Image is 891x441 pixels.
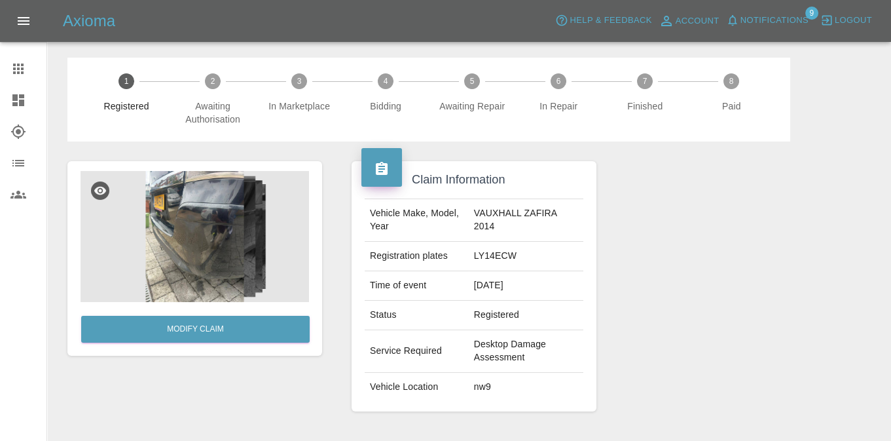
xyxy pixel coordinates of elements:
span: Account [676,14,719,29]
button: Open drawer [8,5,39,37]
td: Service Required [365,330,469,373]
td: nw9 [469,373,583,402]
span: Paid [693,100,769,113]
text: 2 [211,77,215,86]
span: In Repair [520,100,596,113]
text: 6 [556,77,561,86]
span: Bidding [348,100,424,113]
h5: Axioma [63,10,115,31]
text: 4 [384,77,388,86]
span: Finished [607,100,683,113]
span: Logout [835,13,872,28]
span: 9 [805,7,818,20]
td: Vehicle Location [365,373,469,402]
h4: Claim Information [361,171,587,189]
button: Logout [817,10,875,31]
span: In Marketplace [261,100,337,113]
td: Registration plates [365,242,469,271]
text: 8 [729,77,734,86]
td: [DATE] [469,271,583,301]
span: Awaiting Repair [434,100,510,113]
a: Account [655,10,723,31]
span: Notifications [740,13,809,28]
text: 7 [643,77,647,86]
td: Time of event [365,271,469,301]
td: Vehicle Make, Model, Year [365,199,469,242]
a: Modify Claim [81,316,310,343]
td: Desktop Damage Assessment [469,330,583,373]
text: 1 [124,77,129,86]
td: LY14ECW [469,242,583,271]
text: 5 [470,77,475,86]
td: VAUXHALL ZAFIRA 2014 [469,199,583,242]
span: Registered [88,100,164,113]
button: Notifications [723,10,812,31]
span: Awaiting Authorisation [175,100,251,126]
td: Status [365,301,469,330]
button: Help & Feedback [552,10,655,31]
td: Registered [469,301,583,330]
img: 1e3bf0cc-b516-44b9-b700-783c55024b61 [81,171,309,302]
span: Help & Feedback [570,13,651,28]
text: 3 [297,77,302,86]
